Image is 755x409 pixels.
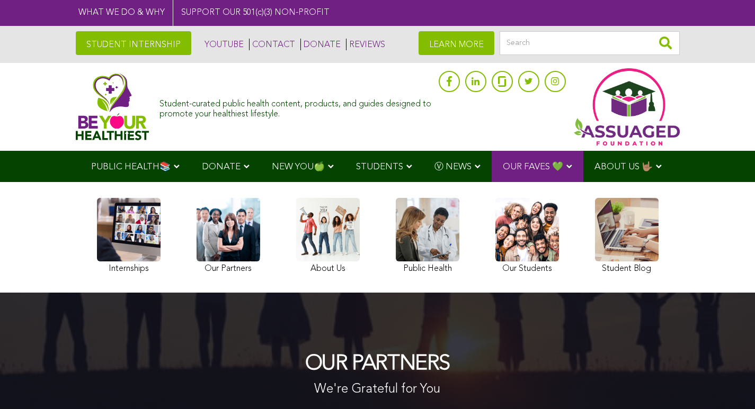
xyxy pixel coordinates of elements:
span: NEW YOU🍏 [272,162,325,171]
img: Assuaged App [574,68,680,146]
span: OUR FAVES 💚 [503,162,563,171]
a: REVIEWS [346,39,385,50]
img: Assuaged [76,73,149,140]
span: STUDENTS [356,162,403,171]
span: Ⓥ NEWS [434,162,472,171]
span: DONATE [202,162,241,171]
p: We're Grateful for You [305,381,450,399]
a: YOUTUBE [202,39,244,50]
img: glassdoor [498,76,505,87]
a: LEARN MORE [419,31,494,55]
input: Search [500,31,680,55]
iframe: Chat Widget [702,358,755,409]
div: Student-curated public health content, products, and guides designed to promote your healthiest l... [159,94,433,120]
span: ABOUT US 🤟🏽 [594,162,653,171]
a: STUDENT INTERNSHIP [76,31,191,55]
a: CONTACT [249,39,295,50]
div: Navigation Menu [76,151,680,182]
span: PUBLIC HEALTH📚 [91,162,171,171]
h1: OUR PARTNERS [305,352,450,376]
a: DONATE [300,39,341,50]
